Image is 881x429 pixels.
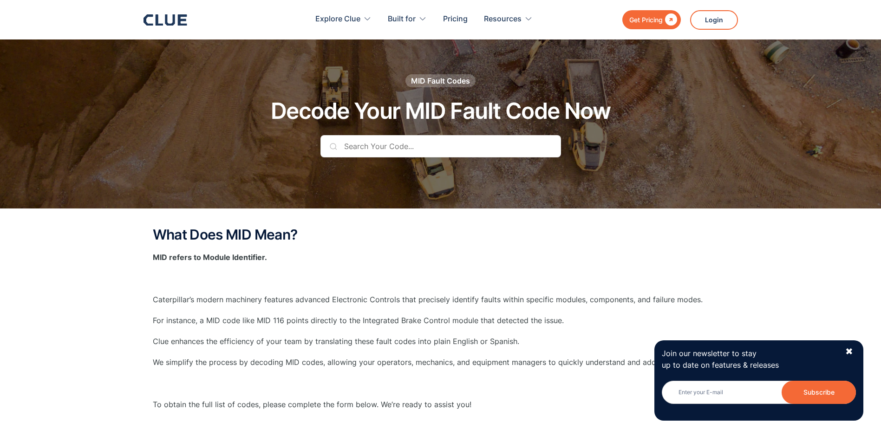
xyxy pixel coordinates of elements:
[443,5,468,34] a: Pricing
[845,346,853,357] div: ✖
[411,76,470,86] div: MID Fault Codes
[153,357,729,368] p: We simplify the process by decoding MID codes, allowing your operators, mechanics, and equipment ...
[484,5,533,34] div: Resources
[153,253,267,262] strong: MID refers to Module Identifier.
[662,348,836,371] p: Join our newsletter to stay up to date on features & releases
[315,5,372,34] div: Explore Clue
[271,99,610,123] h1: Decode Your MID Fault Code Now
[153,227,729,242] h2: What Does MID Mean?
[622,10,681,29] a: Get Pricing
[320,135,561,157] input: Search Your Code...
[388,5,416,34] div: Built for
[690,10,738,30] a: Login
[629,14,663,26] div: Get Pricing
[662,381,856,404] input: Enter your E-mail
[153,294,729,305] p: Caterpillar’s modern machinery features advanced Electronic Controls that precisely identify faul...
[484,5,522,34] div: Resources
[153,399,729,410] p: To obtain the full list of codes, please complete the form below. We’re ready to assist you!
[662,381,856,413] form: Newsletter
[782,381,856,404] input: Subscribe
[315,5,360,34] div: Explore Clue
[663,14,677,26] div: 
[388,5,427,34] div: Built for
[153,336,729,347] p: Clue enhances the efficiency of your team by translating these fault codes into plain English or ...
[153,315,729,326] p: For instance, a MID code like MID 116 points directly to the Integrated Brake Control module that...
